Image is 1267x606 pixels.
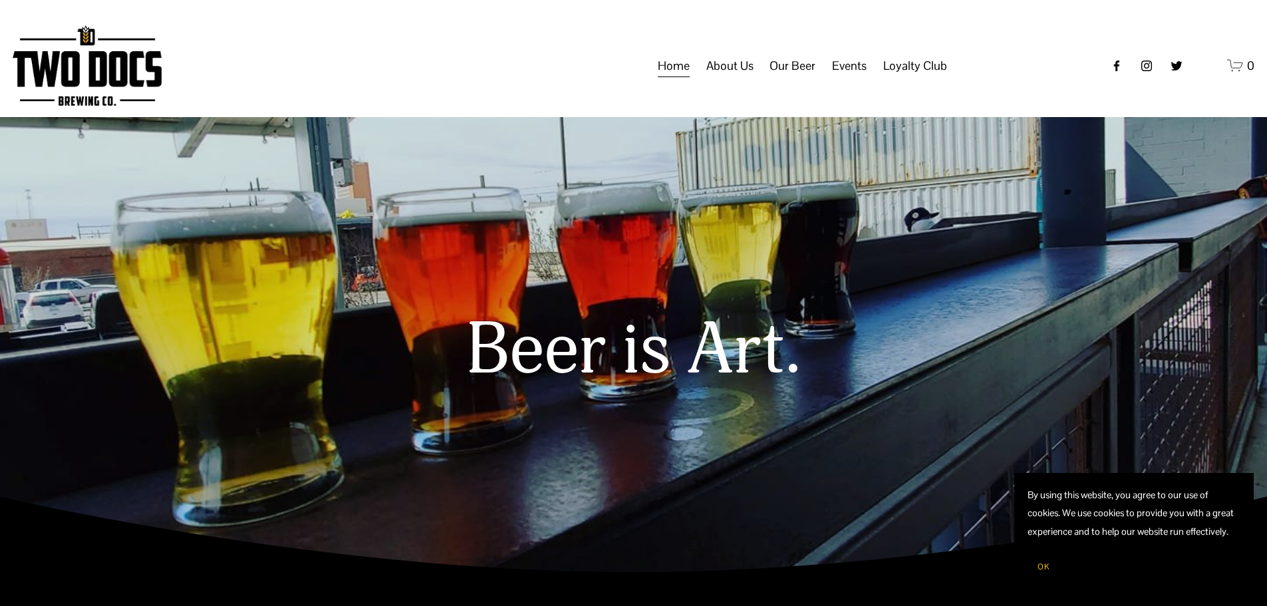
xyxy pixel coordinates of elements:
[1247,58,1254,73] span: 0
[13,25,162,106] img: Two Docs Brewing Co.
[770,53,815,78] a: folder dropdown
[832,55,867,77] span: Events
[883,53,947,78] a: folder dropdown
[168,311,1099,391] h1: Beer is Art.
[832,53,867,78] a: folder dropdown
[706,53,754,78] a: folder dropdown
[1170,59,1183,73] a: twitter-unauth
[1028,554,1059,579] button: OK
[1028,486,1240,541] p: By using this website, you agree to our use of cookies. We use cookies to provide you with a grea...
[706,55,754,77] span: About Us
[1014,473,1254,593] section: Cookie banner
[770,55,815,77] span: Our Beer
[1110,59,1123,73] a: Facebook
[658,53,690,78] a: Home
[883,55,947,77] span: Loyalty Club
[1038,561,1050,572] span: OK
[1140,59,1153,73] a: instagram-unauth
[1227,57,1254,74] a: 0 items in cart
